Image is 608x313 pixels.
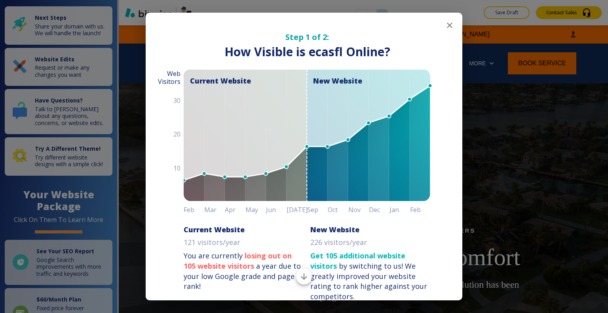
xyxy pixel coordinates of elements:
[310,237,367,248] p: 226 visitors/year
[287,204,307,215] h6: [DATE]
[310,261,427,301] div: We greatly improved your website rating to rank higher against your competitors.
[310,225,359,234] h6: New Website
[184,204,204,215] h6: Feb
[369,204,389,215] h6: Dec
[389,204,410,215] h6: Jan
[310,251,431,302] p: by switching to us!
[310,251,405,271] strong: Get 105 additional website visitors
[225,204,245,215] h6: Apr
[296,269,312,285] button: Scroll to bottom
[266,204,287,215] h6: Jun
[328,204,348,215] h6: Oct
[348,204,369,215] h6: Nov
[184,237,240,248] p: 121 visitors/year
[184,225,245,234] h6: Current Website
[307,204,328,215] h6: Sep
[184,251,292,271] strong: losing out on 105 website visitors
[245,204,266,215] h6: May
[204,204,225,215] h6: Mar
[184,251,304,292] p: You are currently a year due to your low Google grade and page rank!
[410,204,431,215] h6: Feb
